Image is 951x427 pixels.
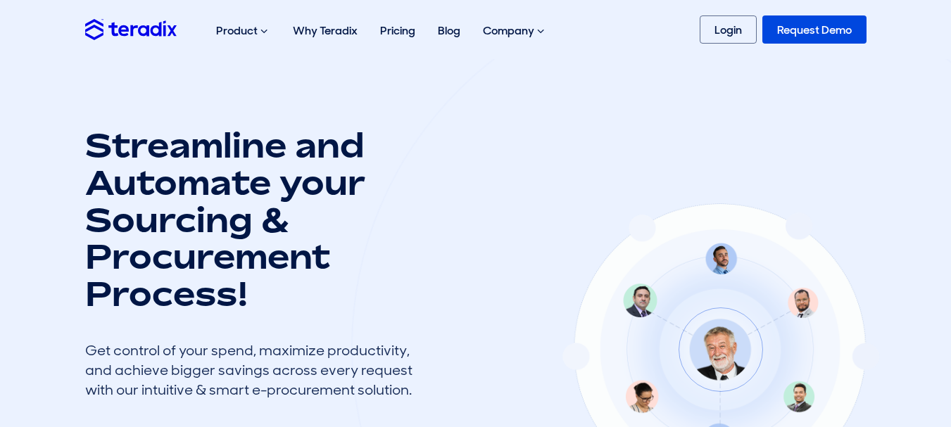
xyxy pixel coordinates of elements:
h1: Streamline and Automate your Sourcing & Procurement Process! [85,127,423,312]
a: Pricing [369,8,427,53]
a: Login [700,15,757,44]
div: Product [205,8,282,53]
div: Company [472,8,558,53]
div: Get control of your spend, maximize productivity, and achieve bigger savings across every request... [85,340,423,400]
a: Request Demo [762,15,867,44]
img: Teradix logo [85,19,177,39]
a: Blog [427,8,472,53]
a: Why Teradix [282,8,369,53]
